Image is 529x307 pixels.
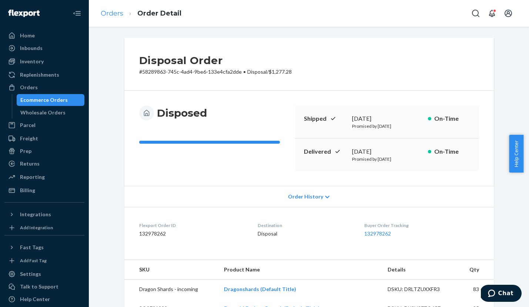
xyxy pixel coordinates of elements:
[364,222,479,228] dt: Buyer Order Tracking
[20,44,43,52] div: Inbounds
[4,158,84,170] a: Returns
[20,257,47,264] div: Add Fast Tag
[20,84,38,91] div: Orders
[224,286,296,292] a: Dragonshards (Default Title)
[137,9,181,17] a: Order Detail
[20,32,35,39] div: Home
[20,58,44,65] div: Inventory
[20,173,45,181] div: Reporting
[4,223,84,232] a: Add Integration
[4,30,84,41] a: Home
[4,56,84,67] a: Inventory
[124,260,218,280] th: SKU
[20,283,58,290] div: Talk to Support
[243,69,246,75] span: •
[20,187,35,194] div: Billing
[509,135,523,173] button: Help Center
[468,6,483,21] button: Open Search Box
[352,156,422,162] p: Promised by [DATE]
[218,260,382,280] th: Product Name
[258,222,352,228] dt: Destination
[20,224,53,231] div: Add Integration
[4,81,84,93] a: Orders
[20,244,44,251] div: Fast Tags
[139,222,246,228] dt: Flexport Order ID
[288,193,323,200] span: Order History
[481,285,522,303] iframe: Opens a widget where you can chat to one of our agents
[247,69,267,75] span: Disposal
[463,280,494,299] td: 83
[4,293,84,305] a: Help Center
[352,147,422,156] div: [DATE]
[20,121,36,129] div: Parcel
[4,145,84,157] a: Prep
[4,268,84,280] a: Settings
[434,114,470,123] p: On-Time
[258,230,352,237] dd: Disposal
[4,241,84,253] button: Fast Tags
[70,6,84,21] button: Close Navigation
[101,9,123,17] a: Orders
[139,68,292,76] p: # 58289863-745c-4ad4-9be6-133e4cfa2dde / $1,277.28
[4,42,84,54] a: Inbounds
[17,94,85,106] a: Ecommerce Orders
[304,114,346,123] p: Shipped
[20,270,41,278] div: Settings
[20,296,50,303] div: Help Center
[382,260,463,280] th: Details
[364,230,391,237] a: 132978262
[17,107,85,119] a: Wholesale Orders
[157,106,207,120] h3: Disposed
[20,211,51,218] div: Integrations
[95,3,187,24] ol: breadcrumbs
[434,147,470,156] p: On-Time
[4,184,84,196] a: Billing
[139,53,292,68] h2: Disposal Order
[4,281,84,293] button: Talk to Support
[485,6,499,21] button: Open notifications
[8,10,40,17] img: Flexport logo
[20,109,66,116] div: Wholesale Orders
[4,256,84,265] a: Add Fast Tag
[20,96,68,104] div: Ecommerce Orders
[4,69,84,81] a: Replenishments
[4,171,84,183] a: Reporting
[4,133,84,144] a: Freight
[352,114,422,123] div: [DATE]
[4,119,84,131] a: Parcel
[304,147,346,156] p: Delivered
[124,280,218,299] td: Dragon Shards - incoming
[139,230,246,237] dd: 132978262
[501,6,516,21] button: Open account menu
[20,147,31,155] div: Prep
[20,135,38,142] div: Freight
[463,260,494,280] th: Qty
[20,160,40,167] div: Returns
[352,123,422,129] p: Promised by [DATE]
[388,286,457,293] div: DSKU: DRLTZUXXFR3
[4,208,84,220] button: Integrations
[20,71,59,79] div: Replenishments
